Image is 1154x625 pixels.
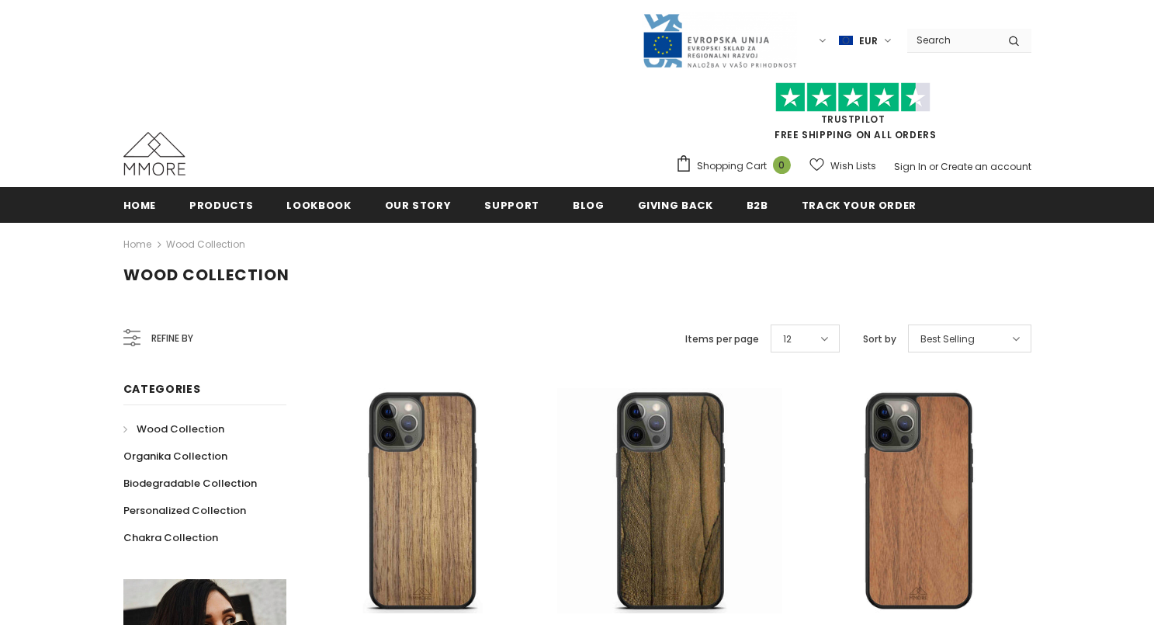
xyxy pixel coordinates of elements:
[123,476,257,491] span: Biodegradable Collection
[920,332,975,347] span: Best Selling
[123,524,218,551] a: Chakra Collection
[675,155,799,178] a: Shopping Cart 0
[123,187,157,222] a: Home
[123,470,257,497] a: Biodegradable Collection
[783,332,792,347] span: 12
[638,187,713,222] a: Giving back
[385,198,452,213] span: Our Story
[123,497,246,524] a: Personalized Collection
[773,156,791,174] span: 0
[123,235,151,254] a: Home
[123,198,157,213] span: Home
[929,160,938,173] span: or
[642,12,797,69] img: Javni Razpis
[573,198,605,213] span: Blog
[642,33,797,47] a: Javni Razpis
[484,198,539,213] span: support
[859,33,878,49] span: EUR
[573,187,605,222] a: Blog
[821,113,885,126] a: Trustpilot
[685,332,759,347] label: Items per page
[697,158,767,174] span: Shopping Cart
[775,82,930,113] img: Trust Pilot Stars
[189,187,253,222] a: Products
[123,443,227,470] a: Organika Collection
[638,198,713,213] span: Giving back
[189,198,253,213] span: Products
[123,381,201,397] span: Categories
[166,238,245,251] a: Wood Collection
[802,198,917,213] span: Track your order
[675,89,1031,141] span: FREE SHIPPING ON ALL ORDERS
[137,422,224,436] span: Wood Collection
[286,187,351,222] a: Lookbook
[151,330,193,347] span: Refine by
[286,198,351,213] span: Lookbook
[830,158,876,174] span: Wish Lists
[747,198,768,213] span: B2B
[484,187,539,222] a: support
[123,503,246,518] span: Personalized Collection
[123,415,224,443] a: Wood Collection
[123,264,289,286] span: Wood Collection
[809,152,876,179] a: Wish Lists
[863,332,896,347] label: Sort by
[802,187,917,222] a: Track your order
[123,530,218,545] span: Chakra Collection
[123,449,227,464] span: Organika Collection
[385,187,452,222] a: Our Story
[747,187,768,222] a: B2B
[123,132,185,175] img: MMORE Cases
[941,160,1031,173] a: Create an account
[907,29,996,51] input: Search Site
[894,160,927,173] a: Sign In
